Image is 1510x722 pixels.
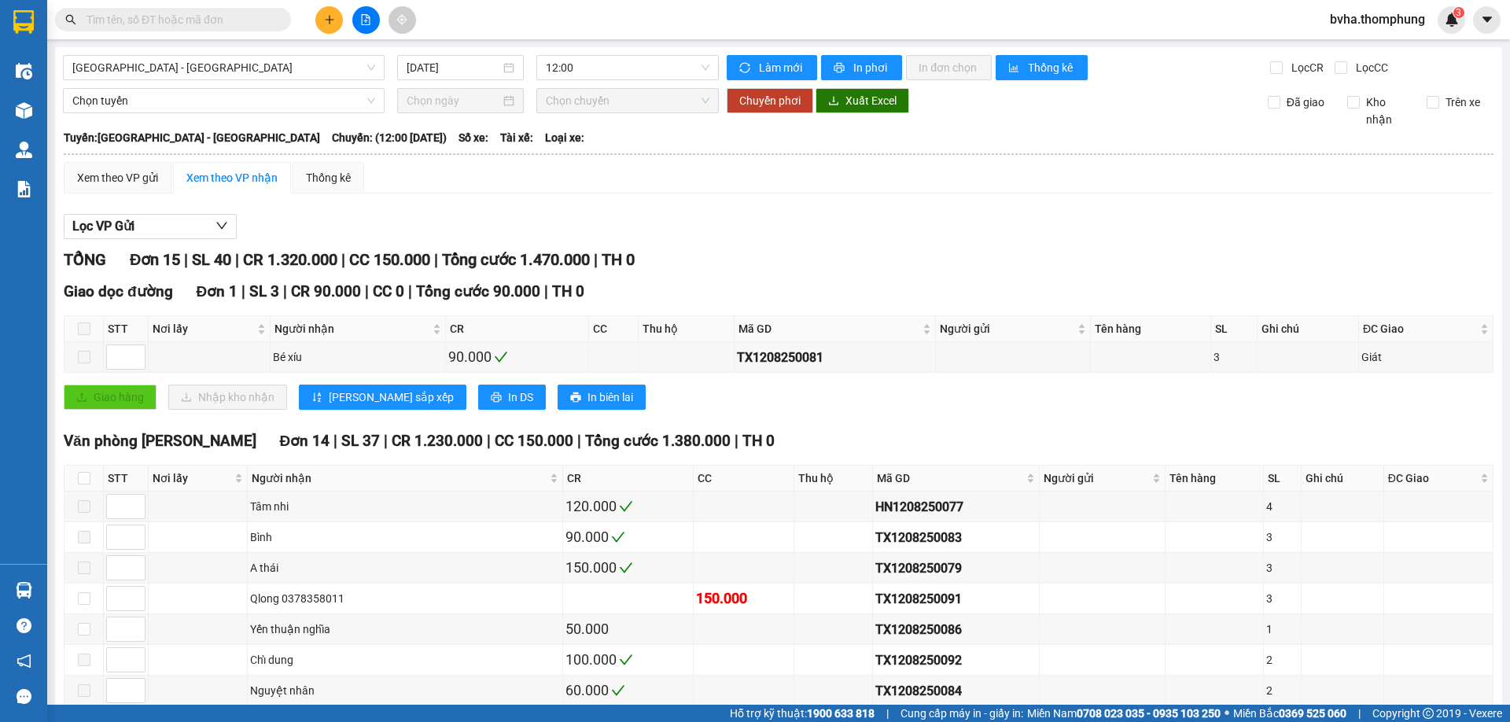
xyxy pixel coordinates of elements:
span: Lọc CR [1285,59,1326,76]
th: Ghi chú [1302,466,1384,492]
div: 90.000 [565,526,691,548]
button: printerIn biên lai [558,385,646,410]
div: 3 [1266,529,1298,546]
div: 120.000 [565,495,691,518]
span: check [619,561,633,575]
span: printer [570,392,581,404]
span: file-add [360,14,371,25]
span: In phơi [853,59,889,76]
div: TX1208250084 [875,681,1037,701]
b: Tuyến: [GEOGRAPHIC_DATA] - [GEOGRAPHIC_DATA] [64,131,320,144]
th: CC [694,466,794,492]
span: TH 0 [602,250,635,269]
span: Cung cấp máy in - giấy in: [900,705,1023,722]
div: Giát [1361,348,1490,366]
td: TX1208250079 [873,553,1040,584]
td: TX1208250086 [873,614,1040,645]
div: TX1208250086 [875,620,1037,639]
span: Người nhận [252,470,547,487]
span: Đơn 14 [280,432,330,450]
div: 1 [1266,621,1298,638]
td: TX1208250084 [873,676,1040,706]
div: TX1208250081 [737,348,933,367]
span: Tổng cước 1.380.000 [585,432,731,450]
span: Nơi lấy [153,470,231,487]
th: SL [1211,316,1258,342]
th: Thu hộ [794,466,873,492]
span: Trên xe [1439,94,1486,111]
div: HN1208250077 [875,497,1037,517]
div: Xem theo VP nhận [186,169,278,186]
span: sync [739,62,753,75]
th: STT [104,466,149,492]
div: 2 [1266,682,1298,699]
div: 3 [1214,348,1254,366]
span: sort-ascending [311,392,322,404]
span: TH 0 [552,282,584,300]
span: Người nhận [274,320,429,337]
div: 150.000 [565,557,691,579]
img: warehouse-icon [16,142,32,158]
span: message [17,689,31,704]
span: Người gửi [940,320,1074,337]
div: 3 [1266,559,1298,576]
span: | [241,282,245,300]
strong: 1900 633 818 [807,707,875,720]
div: TX1208250083 [875,528,1037,547]
span: CC 0 [373,282,404,300]
span: Đơn 15 [130,250,180,269]
img: warehouse-icon [16,102,32,119]
div: 100.000 [565,649,691,671]
button: sort-ascending[PERSON_NAME] sắp xếp [299,385,466,410]
span: Lọc VP Gửi [72,216,134,236]
img: solution-icon [16,181,32,197]
button: In đơn chọn [906,55,992,80]
span: | [577,432,581,450]
span: Tài xế: [500,129,533,146]
div: Nguyệt nhân [250,682,560,699]
span: | [184,250,188,269]
div: 150.000 [696,588,791,610]
span: | [1358,705,1361,722]
span: printer [491,392,502,404]
th: Ghi chú [1258,316,1359,342]
span: CR 1.230.000 [392,432,483,450]
div: 90.000 [448,346,585,368]
th: Tên hàng [1091,316,1211,342]
span: Miền Bắc [1233,705,1346,722]
th: Thu hộ [639,316,735,342]
button: downloadXuất Excel [816,88,909,113]
span: Làm mới [759,59,805,76]
span: Chọn chuyến [546,89,709,112]
button: downloadNhập kho nhận [168,385,287,410]
span: down [215,219,228,232]
img: warehouse-icon [16,582,32,599]
button: caret-down [1473,6,1501,34]
span: Nơi lấy [153,320,254,337]
button: bar-chartThống kê [996,55,1088,80]
span: | [735,432,738,450]
span: | [333,432,337,450]
span: TH 0 [742,432,775,450]
span: Tổng cước 1.470.000 [442,250,590,269]
th: STT [104,316,149,342]
button: Chuyển phơi [727,88,813,113]
span: | [594,250,598,269]
div: Tâm nhi [250,498,560,515]
span: In biên lai [587,389,633,406]
span: | [408,282,412,300]
div: Xem theo VP gửi [77,169,158,186]
span: CR 90.000 [291,282,361,300]
span: Kho nhận [1360,94,1415,128]
span: SL 3 [249,282,279,300]
span: Đã giao [1280,94,1331,111]
span: | [544,282,548,300]
span: | [365,282,369,300]
span: TỔNG [64,250,106,269]
span: ĐC Giao [1388,470,1477,487]
span: search [65,14,76,25]
td: TX1208250081 [735,342,936,373]
button: plus [315,6,343,34]
button: printerIn DS [478,385,546,410]
span: bvha.thomphung [1317,9,1438,29]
